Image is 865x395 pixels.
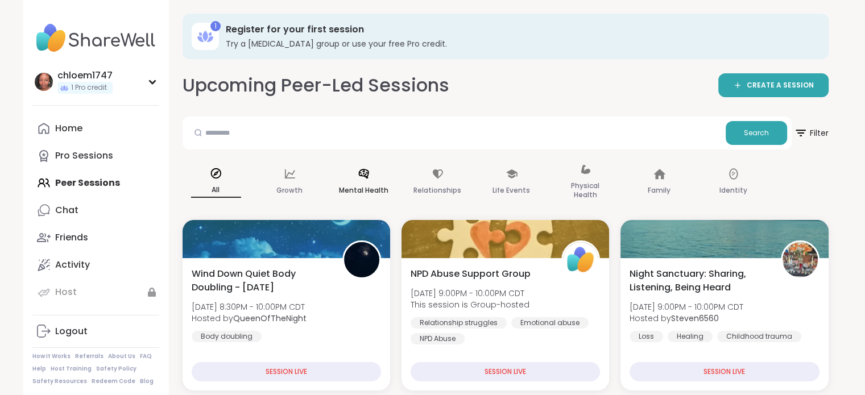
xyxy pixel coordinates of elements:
[717,331,801,342] div: Childhood trauma
[794,117,829,149] button: Filter
[55,122,82,135] div: Home
[191,183,241,198] p: All
[719,184,747,197] p: Identity
[411,317,507,329] div: Relationship struggles
[411,362,600,381] div: SESSION LIVE
[108,352,135,360] a: About Us
[32,318,159,345] a: Logout
[55,149,113,162] div: Pro Sessions
[140,377,154,385] a: Blog
[492,184,530,197] p: Life Events
[747,81,814,90] span: CREATE A SESSION
[192,301,307,313] span: [DATE] 8:30PM - 10:00PM CDT
[183,73,449,98] h2: Upcoming Peer-Led Sessions
[32,251,159,278] a: Activity
[630,313,743,324] span: Hosted by
[630,331,663,342] div: Loss
[411,333,465,344] div: NPD Abuse
[192,362,381,381] div: SESSION LIVE
[51,365,92,373] a: Host Training
[411,299,529,310] span: This session is Group-hosted
[192,331,262,342] div: Body doubling
[630,267,768,294] span: Night Sanctuary: Sharing, Listening, Being Heard
[192,313,307,324] span: Hosted by
[55,286,77,298] div: Host
[192,267,330,294] span: Wind Down Quiet Body Doubling - [DATE]
[32,197,159,224] a: Chat
[276,184,303,197] p: Growth
[226,23,813,36] h3: Register for your first session
[226,38,813,49] h3: Try a [MEDICAL_DATA] group or use your free Pro credit.
[560,179,610,202] p: Physical Health
[55,204,78,217] div: Chat
[32,377,87,385] a: Safety Resources
[233,313,307,324] b: QueenOfTheNight
[726,121,787,145] button: Search
[413,184,461,197] p: Relationships
[671,313,719,324] b: Steven6560
[32,224,159,251] a: Friends
[57,69,113,82] div: chloem1747
[55,259,90,271] div: Activity
[783,242,818,277] img: Steven6560
[630,301,743,313] span: [DATE] 9:00PM - 10:00PM CDT
[344,242,379,277] img: QueenOfTheNight
[55,231,88,244] div: Friends
[35,73,53,91] img: chloem1747
[32,352,71,360] a: How It Works
[71,83,107,93] span: 1 Pro credit
[339,184,388,197] p: Mental Health
[32,278,159,306] a: Host
[411,267,531,281] span: NPD Abuse Support Group
[32,18,159,58] img: ShareWell Nav Logo
[718,73,829,97] a: CREATE A SESSION
[630,362,819,381] div: SESSION LIVE
[794,119,829,147] span: Filter
[668,331,713,342] div: Healing
[648,184,671,197] p: Family
[32,115,159,142] a: Home
[96,365,136,373] a: Safety Policy
[55,325,88,338] div: Logout
[210,21,221,31] div: 1
[75,352,104,360] a: Referrals
[744,128,769,138] span: Search
[140,352,152,360] a: FAQ
[411,288,529,299] span: [DATE] 9:00PM - 10:00PM CDT
[92,377,135,385] a: Redeem Code
[511,317,589,329] div: Emotional abuse
[32,142,159,169] a: Pro Sessions
[32,365,46,373] a: Help
[563,242,598,277] img: ShareWell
